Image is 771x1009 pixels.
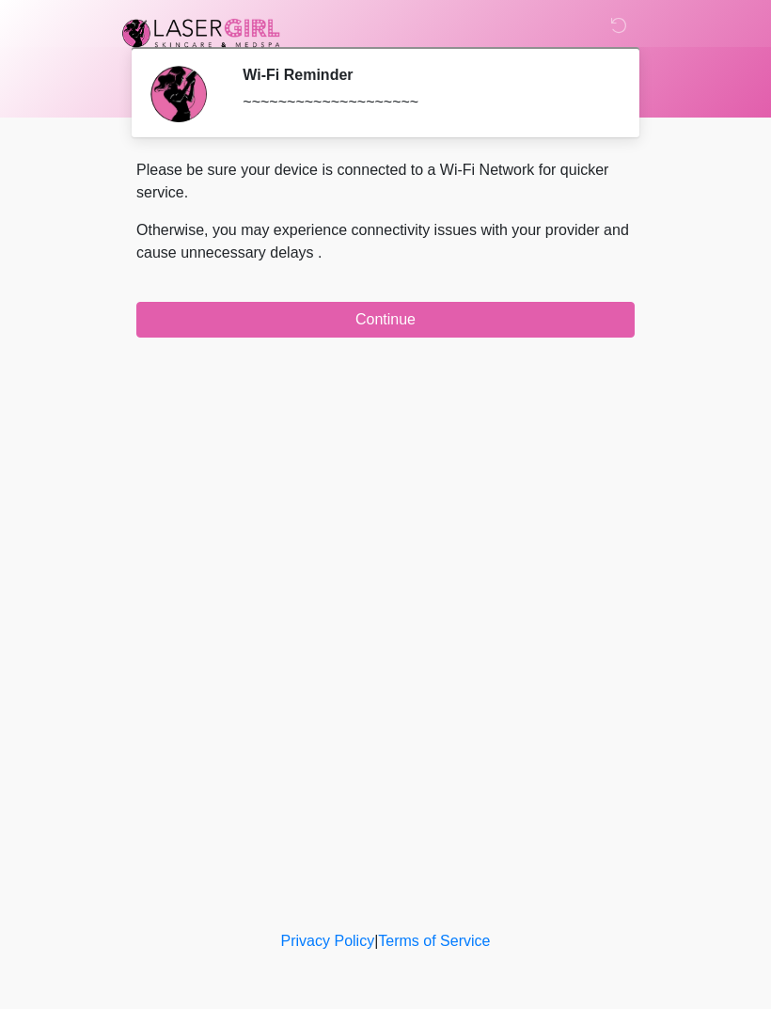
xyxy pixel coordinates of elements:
[136,219,635,264] p: Otherwise, you may experience connectivity issues with your provider and cause unnecessary delays .
[281,933,375,949] a: Privacy Policy
[118,14,285,52] img: Laser Girl Med Spa LLC Logo
[150,66,207,122] img: Agent Avatar
[136,159,635,204] p: Please be sure your device is connected to a Wi-Fi Network for quicker service.
[243,91,606,114] div: ~~~~~~~~~~~~~~~~~~~~
[136,302,635,338] button: Continue
[243,66,606,84] h2: Wi-Fi Reminder
[378,933,490,949] a: Terms of Service
[374,933,378,949] a: |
